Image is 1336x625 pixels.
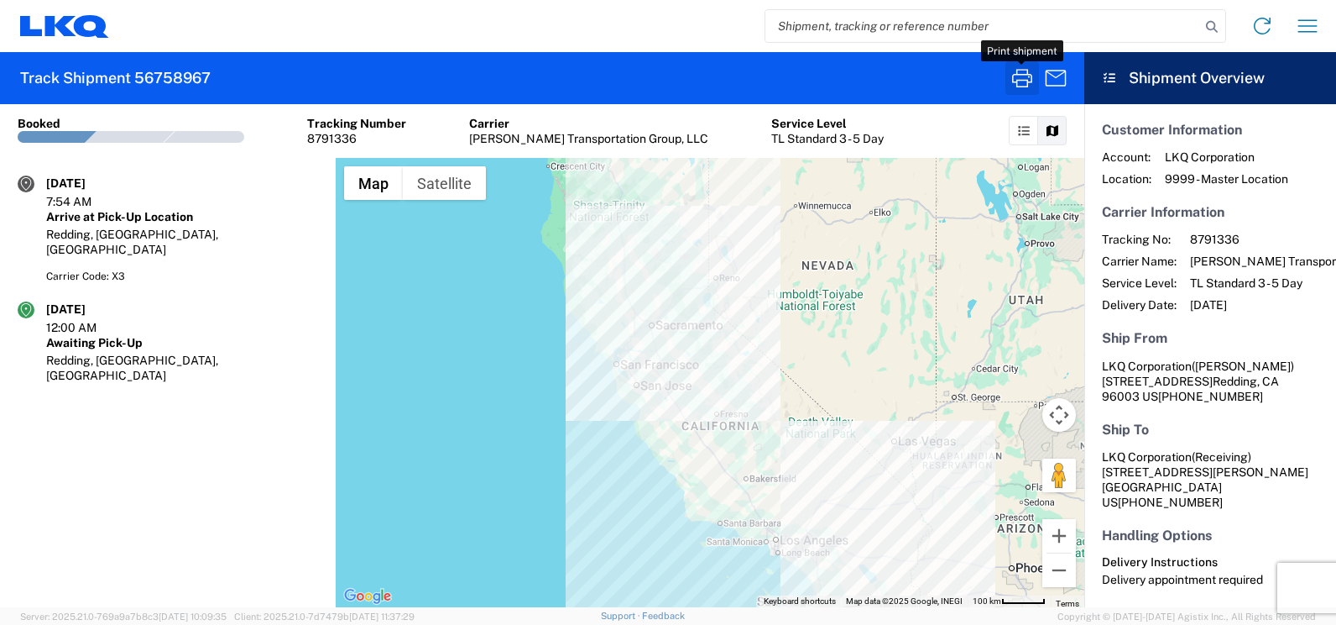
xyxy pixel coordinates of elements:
span: 100 km [973,596,1001,606]
span: Tracking No: [1102,232,1177,247]
div: Carrier [469,116,708,131]
span: Server: 2025.21.0-769a9a7b8c3 [20,612,227,622]
address: [GEOGRAPHIC_DATA] US [1102,449,1318,510]
address: Redding, CA 96003 US [1102,359,1318,404]
div: 8791336 [307,131,406,146]
div: Awaiting Pick-Up [46,335,318,350]
h5: Ship To [1102,422,1318,438]
span: Client: 2025.21.0-7d7479b [234,612,415,622]
button: Zoom in [1042,519,1076,553]
span: Copyright © [DATE]-[DATE] Agistix Inc., All Rights Reserved [1057,609,1316,624]
button: Map Scale: 100 km per 49 pixels [968,596,1051,607]
button: Map camera controls [1042,398,1076,432]
span: Account: [1102,150,1151,165]
div: [PERSON_NAME] Transportation Group, LLC [469,131,708,146]
h5: Customer Information [1102,122,1318,138]
div: Tracking Number [307,116,406,131]
div: 7:54 AM [46,194,130,209]
button: Keyboard shortcuts [764,596,836,607]
div: Delivery appointment required [1102,572,1318,587]
div: Redding, [GEOGRAPHIC_DATA], [GEOGRAPHIC_DATA] [46,353,318,383]
span: Location: [1102,171,1151,186]
div: TL Standard 3 - 5 Day [771,131,884,146]
span: [DATE] 10:09:35 [159,612,227,622]
h2: Track Shipment 56758967 [20,68,211,88]
div: Booked [18,116,60,131]
span: (Receiving) [1192,450,1251,464]
div: [DATE] [46,302,130,317]
span: Map data ©2025 Google, INEGI [846,596,963,606]
button: Drag Pegman onto the map to open Street View [1042,459,1076,492]
span: [PHONE_NUMBER] [1158,390,1263,403]
a: Terms [1056,599,1079,608]
span: Service Level: [1102,276,1177,291]
img: Google [340,586,395,607]
a: Feedback [642,611,685,621]
div: Arrive at Pick-Up Location [46,209,318,224]
div: [DATE] [46,176,130,191]
div: Redding, [GEOGRAPHIC_DATA], [GEOGRAPHIC_DATA] [46,227,318,257]
h5: Ship From [1102,330,1318,346]
div: 12:00 AM [46,320,130,335]
span: [DATE] 11:37:29 [349,612,415,622]
button: Show satellite imagery [403,166,486,200]
header: Shipment Overview [1084,52,1336,104]
button: Show street map [344,166,403,200]
a: Open this area in Google Maps (opens a new window) [340,586,395,607]
span: Delivery Date: [1102,297,1177,312]
h6: Delivery Instructions [1102,555,1318,570]
div: Service Level [771,116,884,131]
h5: Handling Options [1102,528,1318,544]
h5: Carrier Information [1102,204,1318,220]
span: 9999 - Master Location [1165,171,1288,186]
span: LKQ Corporation [1102,360,1192,373]
h5: Other Information [1102,605,1318,621]
button: Zoom out [1042,554,1076,587]
input: Shipment, tracking or reference number [765,10,1200,42]
span: Carrier Name: [1102,254,1177,269]
a: Support [601,611,643,621]
span: LKQ Corporation [1165,150,1288,165]
span: ([PERSON_NAME]) [1192,360,1294,373]
span: [PHONE_NUMBER] [1118,496,1223,509]
span: LKQ Corporation [STREET_ADDRESS][PERSON_NAME] [1102,450,1308,479]
span: [STREET_ADDRESS] [1102,375,1213,388]
div: Carrier Code: X3 [46,269,318,284]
